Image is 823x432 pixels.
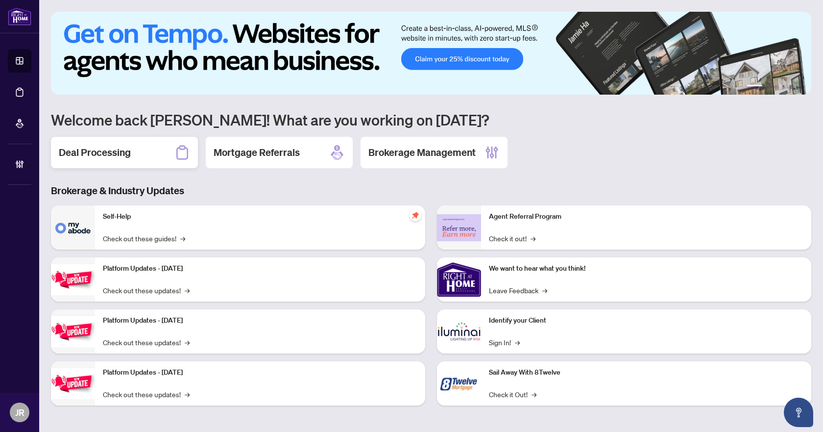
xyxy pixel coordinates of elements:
[747,85,762,89] button: 1
[774,85,778,89] button: 3
[103,315,417,326] p: Platform Updates - [DATE]
[784,398,813,427] button: Open asap
[489,315,803,326] p: Identify your Client
[410,209,421,221] span: pushpin
[8,7,31,25] img: logo
[103,337,190,348] a: Check out these updates!→
[103,211,417,222] p: Self-Help
[180,233,185,244] span: →
[15,406,24,419] span: JR
[51,205,95,250] img: Self-Help
[437,214,481,241] img: Agent Referral Program
[51,12,811,95] img: Slide 0
[51,368,95,399] img: Platform Updates - June 23, 2025
[59,146,131,159] h2: Deal Processing
[103,389,190,400] a: Check out these updates!→
[437,309,481,354] img: Identify your Client
[185,389,190,400] span: →
[185,337,190,348] span: →
[437,257,481,302] img: We want to hear what you think!
[103,233,185,244] a: Check out these guides!→
[542,285,547,296] span: →
[103,367,417,378] p: Platform Updates - [DATE]
[489,337,520,348] a: Sign In!→
[766,85,770,89] button: 2
[51,184,811,198] h3: Brokerage & Industry Updates
[489,263,803,274] p: We want to hear what you think!
[782,85,786,89] button: 4
[515,337,520,348] span: →
[489,211,803,222] p: Agent Referral Program
[214,146,300,159] h2: Mortgage Referrals
[489,367,803,378] p: Sail Away With 8Twelve
[368,146,476,159] h2: Brokerage Management
[489,233,535,244] a: Check it out!→
[790,85,794,89] button: 5
[51,316,95,347] img: Platform Updates - July 8, 2025
[51,110,811,129] h1: Welcome back [PERSON_NAME]! What are you working on [DATE]?
[185,285,190,296] span: →
[531,233,535,244] span: →
[489,285,547,296] a: Leave Feedback→
[103,263,417,274] p: Platform Updates - [DATE]
[798,85,801,89] button: 6
[437,361,481,406] img: Sail Away With 8Twelve
[532,389,536,400] span: →
[489,389,536,400] a: Check it Out!→
[103,285,190,296] a: Check out these updates!→
[51,264,95,295] img: Platform Updates - July 21, 2025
